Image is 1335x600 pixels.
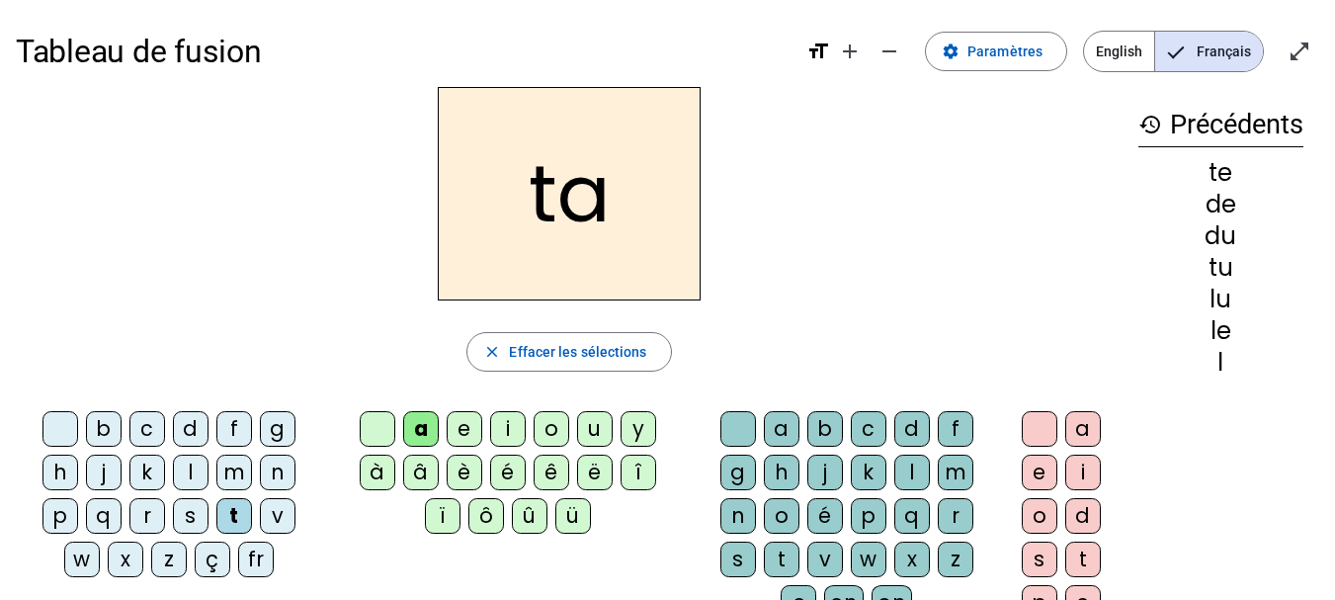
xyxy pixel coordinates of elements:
[42,498,78,534] div: p
[720,542,756,577] div: s
[1022,542,1057,577] div: s
[1138,351,1303,375] div: l
[851,411,886,447] div: c
[1022,455,1057,490] div: e
[490,411,526,447] div: i
[129,411,165,447] div: c
[1138,161,1303,185] div: te
[1138,319,1303,343] div: le
[577,411,613,447] div: u
[438,87,701,300] h2: ta
[894,411,930,447] div: d
[86,498,122,534] div: q
[938,498,973,534] div: r
[173,455,209,490] div: l
[764,542,799,577] div: t
[1138,224,1303,248] div: du
[1288,40,1311,63] mat-icon: open_in_full
[764,498,799,534] div: o
[938,455,973,490] div: m
[16,20,791,83] h1: Tableau de fusion
[360,455,395,490] div: à
[942,43,960,60] mat-icon: settings
[807,455,843,490] div: j
[938,542,973,577] div: z
[238,542,274,577] div: fr
[1138,193,1303,216] div: de
[894,455,930,490] div: l
[838,40,862,63] mat-icon: add
[720,455,756,490] div: g
[1065,542,1101,577] div: t
[216,411,252,447] div: f
[764,411,799,447] div: a
[851,498,886,534] div: p
[870,32,909,71] button: Diminuer la taille de la police
[173,411,209,447] div: d
[447,411,482,447] div: e
[86,455,122,490] div: j
[621,455,656,490] div: î
[851,542,886,577] div: w
[807,411,843,447] div: b
[1138,113,1162,136] mat-icon: history
[1083,31,1264,72] mat-button-toggle-group: Language selection
[830,32,870,71] button: Augmenter la taille de la police
[483,343,501,361] mat-icon: close
[1155,32,1263,71] span: Français
[129,455,165,490] div: k
[1065,411,1101,447] div: a
[1065,455,1101,490] div: i
[1065,498,1101,534] div: d
[807,542,843,577] div: v
[1138,256,1303,280] div: tu
[764,455,799,490] div: h
[195,542,230,577] div: ç
[403,411,439,447] div: a
[1138,103,1303,147] h3: Précédents
[466,332,671,372] button: Effacer les sélections
[509,340,646,364] span: Effacer les sélections
[967,40,1043,63] span: Paramètres
[490,455,526,490] div: é
[260,455,295,490] div: n
[260,411,295,447] div: g
[129,498,165,534] div: r
[534,411,569,447] div: o
[534,455,569,490] div: ê
[86,411,122,447] div: b
[108,542,143,577] div: x
[894,542,930,577] div: x
[938,411,973,447] div: f
[447,455,482,490] div: è
[216,455,252,490] div: m
[64,542,100,577] div: w
[621,411,656,447] div: y
[807,498,843,534] div: é
[806,40,830,63] mat-icon: format_size
[425,498,460,534] div: ï
[894,498,930,534] div: q
[1280,32,1319,71] button: Entrer en plein écran
[260,498,295,534] div: v
[173,498,209,534] div: s
[403,455,439,490] div: â
[720,498,756,534] div: n
[877,40,901,63] mat-icon: remove
[851,455,886,490] div: k
[925,32,1067,71] button: Paramètres
[1084,32,1154,71] span: English
[216,498,252,534] div: t
[577,455,613,490] div: ë
[42,455,78,490] div: h
[1138,288,1303,311] div: lu
[1022,498,1057,534] div: o
[151,542,187,577] div: z
[555,498,591,534] div: ü
[512,498,547,534] div: û
[468,498,504,534] div: ô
